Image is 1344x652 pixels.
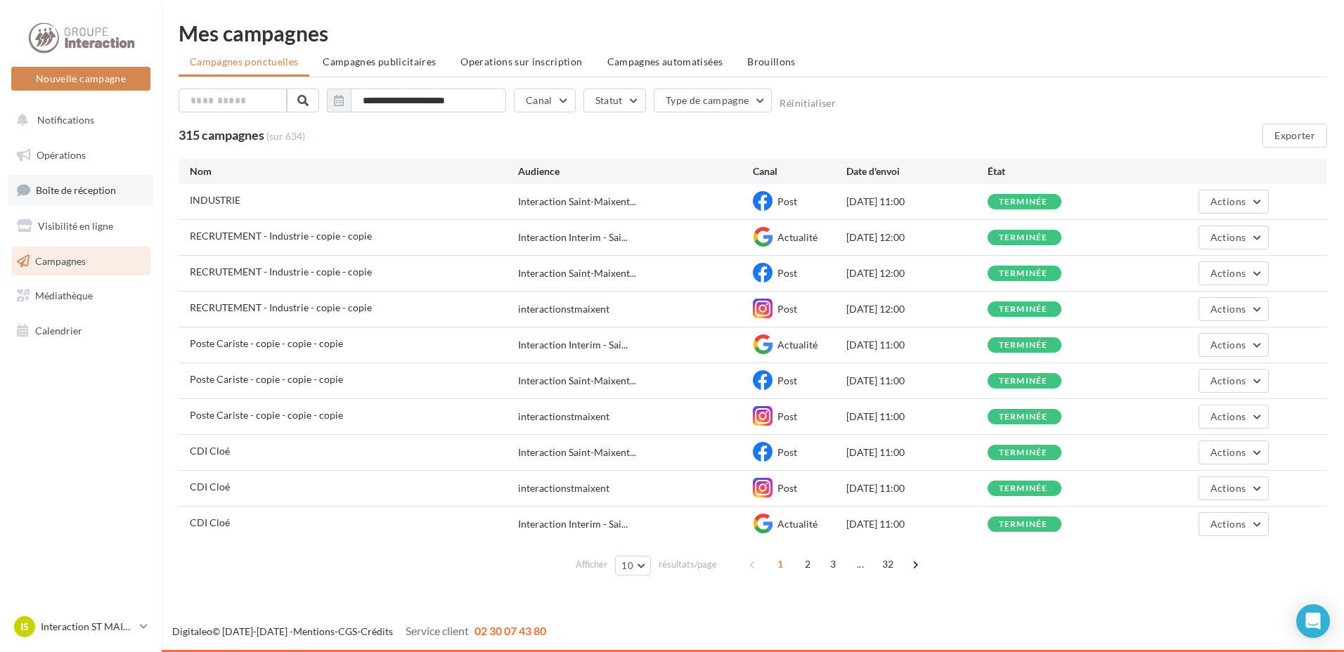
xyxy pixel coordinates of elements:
span: © [DATE]-[DATE] - - - [172,625,546,637]
div: terminée [999,305,1048,314]
span: Operations sur inscription [460,56,582,67]
span: Actualité [777,231,818,243]
div: [DATE] 11:00 [846,481,987,495]
span: 02 30 07 43 80 [474,624,546,637]
div: [DATE] 11:00 [846,410,987,424]
button: Statut [583,89,646,112]
span: Actions [1210,339,1246,351]
span: RECRUTEMENT - Industrie - copie - copie [190,230,372,242]
span: Poste Cariste - copie - copie - copie [190,409,343,421]
span: Post [777,410,797,422]
span: Post [777,195,797,207]
button: Actions [1198,297,1269,321]
span: Visibilité en ligne [38,220,113,232]
span: Post [777,267,797,279]
div: [DATE] 11:00 [846,374,987,388]
div: [DATE] 12:00 [846,230,987,244]
p: Interaction ST MAIXENT [41,620,134,634]
button: Actions [1198,369,1269,393]
span: Service client [406,624,469,637]
span: Actualité [777,339,818,351]
div: interactionstmaixent [518,481,609,495]
div: [DATE] 11:00 [846,338,987,352]
div: [DATE] 11:00 [846,195,987,209]
div: Audience [518,164,753,178]
div: Date d'envoi [846,164,987,178]
div: terminée [999,412,1048,422]
span: Actions [1210,482,1246,494]
button: 10 [615,556,651,575]
button: Canal [514,89,576,112]
a: IS Interaction ST MAIXENT [11,613,150,640]
span: Poste Cariste - copie - copie - copie [190,337,343,349]
span: Notifications [37,114,94,126]
div: terminée [999,377,1048,386]
span: Actualité [777,518,818,530]
span: RECRUTEMENT - Industrie - copie - copie [190,266,372,278]
span: Post [777,482,797,494]
a: Visibilité en ligne [8,211,153,241]
div: Nom [190,164,518,178]
span: CDI Cloé [190,445,230,457]
span: Post [777,374,797,386]
div: terminée [999,269,1048,278]
span: Afficher [576,558,607,571]
button: Actions [1198,405,1269,429]
span: Actions [1210,195,1246,207]
div: Mes campagnes [179,22,1327,44]
span: Actions [1210,267,1246,279]
span: 1 [769,553,791,575]
button: Actions [1198,261,1269,285]
span: Interaction Saint-Maixent... [518,266,636,280]
span: Médiathèque [35,289,93,301]
span: Actions [1210,374,1246,386]
button: Nouvelle campagne [11,67,150,91]
div: [DATE] 11:00 [846,517,987,531]
a: CGS [338,625,357,637]
span: Interaction Interim - Sai... [518,338,628,352]
div: interactionstmaixent [518,302,609,316]
button: Type de campagne [654,89,773,112]
a: Campagnes [8,247,153,276]
div: terminée [999,233,1048,242]
div: terminée [999,197,1048,207]
div: Open Intercom Messenger [1296,604,1330,638]
span: Actions [1210,446,1246,458]
button: Actions [1198,476,1269,500]
a: Crédits [361,625,393,637]
button: Actions [1198,226,1269,249]
div: [DATE] 12:00 [846,266,987,280]
span: RECRUTEMENT - Industrie - copie - copie [190,301,372,313]
span: Boîte de réception [36,184,116,196]
a: Digitaleo [172,625,212,637]
a: Médiathèque [8,281,153,311]
span: Interaction Saint-Maixent... [518,445,636,459]
span: Calendrier [35,325,82,337]
a: Opérations [8,141,153,170]
div: terminée [999,520,1048,529]
span: Interaction Saint-Maixent... [518,374,636,388]
button: Notifications [8,105,148,135]
a: Boîte de réception [8,175,153,205]
a: Calendrier [8,316,153,346]
span: 32 [877,553,900,575]
div: État [988,164,1128,178]
span: Post [777,303,797,315]
span: ... [849,553,872,575]
button: Actions [1198,190,1269,214]
span: résultats/page [659,558,717,571]
span: Interaction Interim - Sai... [518,230,628,244]
button: Actions [1198,512,1269,536]
button: Actions [1198,333,1269,357]
div: Canal [753,164,846,178]
button: Réinitialiser [780,98,836,109]
button: Exporter [1262,124,1327,148]
button: Actions [1198,441,1269,464]
span: Poste Cariste - copie - copie - copie [190,373,343,385]
span: 10 [621,560,633,571]
span: Campagnes publicitaires [323,56,436,67]
span: Interaction Interim - Sai... [518,517,628,531]
span: Actions [1210,303,1246,315]
span: Campagnes automatisées [607,56,723,67]
span: Brouillons [747,56,796,67]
